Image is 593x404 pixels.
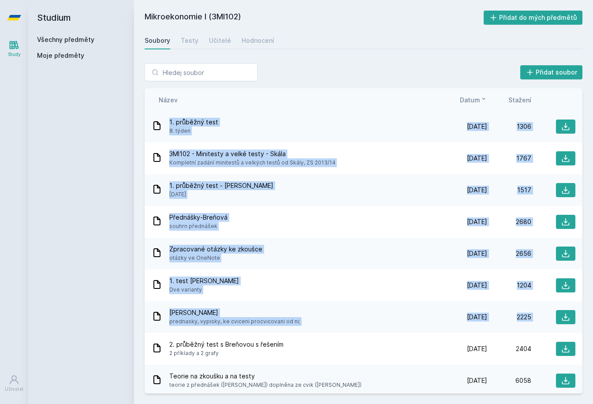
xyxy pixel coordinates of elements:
[467,313,487,322] span: [DATE]
[145,36,170,45] div: Soubory
[467,344,487,353] span: [DATE]
[508,95,531,105] button: Stažení
[169,213,228,222] span: Přednášky-Breňová
[487,217,531,226] div: 2680
[37,51,84,60] span: Moje předměty
[169,158,336,167] span: Kompletní zadání minitestů a velkých testů od Skály, ZS 2013/14
[467,281,487,290] span: [DATE]
[460,95,480,105] span: Datum
[169,118,218,127] span: 1. průběžný test
[487,313,531,322] div: 2225
[242,36,274,45] div: Hodnocení
[487,281,531,290] div: 1204
[467,186,487,195] span: [DATE]
[145,32,170,49] a: Soubory
[467,154,487,163] span: [DATE]
[487,154,531,163] div: 1767
[145,11,484,25] h2: Mikroekonomie I (3MI102)
[169,254,262,262] span: otázky ve OneNote
[520,65,583,79] button: Přidat soubor
[169,340,283,349] span: 2. průběžný test s Breňovou s řešením
[487,344,531,353] div: 2404
[169,222,228,231] span: souhrn přednášek
[487,186,531,195] div: 1517
[169,317,300,326] span: prednasky, vypisky, ke cviceni procvicovani od ni;
[484,11,583,25] button: Přidat do mých předmětů
[467,122,487,131] span: [DATE]
[169,381,362,389] span: teorie z přednášek ([PERSON_NAME]) doplněna ze cvik ([PERSON_NAME])
[2,370,26,397] a: Uživatel
[169,372,362,381] span: Teorie na zkoušku a na testy
[209,32,231,49] a: Učitelé
[467,217,487,226] span: [DATE]
[169,277,239,285] span: 1. test [PERSON_NAME]
[169,349,283,358] span: 2 příklady a 2 grafy
[169,308,300,317] span: [PERSON_NAME]
[169,285,239,294] span: Dve varianty
[169,245,262,254] span: Zpracované otázky ke zkoušce
[209,36,231,45] div: Učitelé
[169,190,273,199] span: [DATE]
[467,376,487,385] span: [DATE]
[487,249,531,258] div: 2656
[159,95,178,105] button: Název
[5,386,23,393] div: Uživatel
[169,127,218,135] span: 8. týden
[169,150,336,158] span: 3MI102 - Minitesty a velké testy - Skála
[8,51,21,58] div: Study
[181,36,198,45] div: Testy
[181,32,198,49] a: Testy
[467,249,487,258] span: [DATE]
[37,36,94,43] a: Všechny předměty
[2,35,26,62] a: Study
[460,95,487,105] button: Datum
[487,376,531,385] div: 6058
[487,122,531,131] div: 1306
[242,32,274,49] a: Hodnocení
[145,64,257,81] input: Hledej soubor
[169,181,273,190] span: 1. průběžný test - [PERSON_NAME]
